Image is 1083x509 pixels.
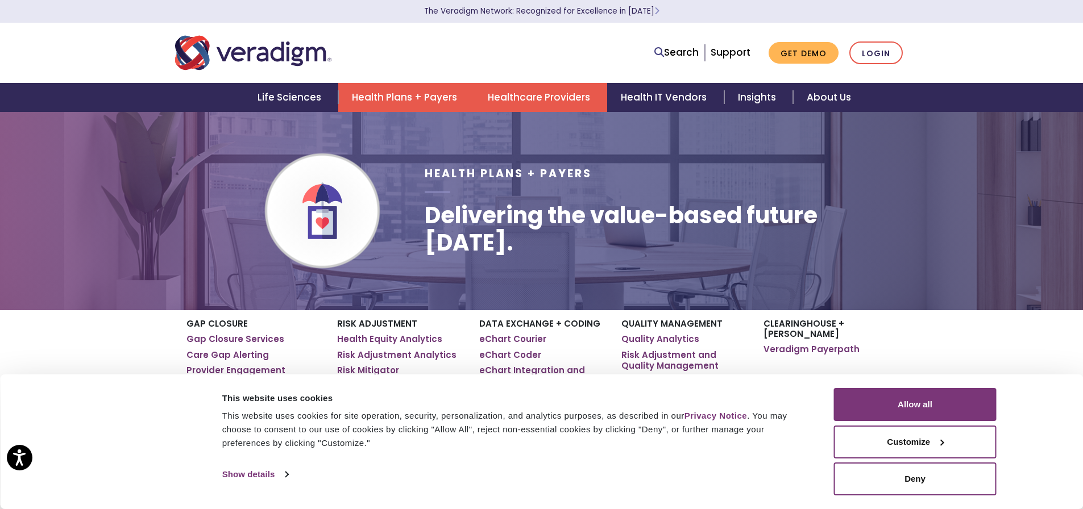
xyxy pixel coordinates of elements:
a: Health Plans + Payers [338,83,474,112]
div: This website uses cookies [222,391,808,405]
a: Support [711,45,750,59]
a: Login [849,41,903,65]
a: eChart Integration and Analytics [479,365,604,387]
a: Healthcare Providers [474,83,607,112]
a: eChart Coder [479,349,541,361]
img: Veradigm logo [175,34,331,72]
a: eChart Courier [479,333,546,345]
a: Risk Adjustment and Quality Management [621,349,746,372]
a: Life Sciences [244,83,338,112]
span: Health Plans + Payers [425,166,592,181]
a: Gap Closure Services [186,333,284,345]
div: This website uses cookies for site operation, security, personalization, and analytics purposes, ... [222,409,808,450]
button: Allow all [834,388,997,421]
a: Quality Analytics [621,333,699,345]
a: Privacy Notice [684,411,747,420]
button: Deny [834,462,997,495]
a: Risk Mitigator [337,365,399,376]
a: Health Equity Analytics [337,333,442,345]
a: Veradigm Payerpath [764,344,860,355]
a: The Veradigm Network: Recognized for Excellence in [DATE]Learn More [424,6,659,16]
button: Customize [834,425,997,458]
a: Show details [222,466,288,483]
a: Risk Adjustment Analytics [337,349,457,361]
span: Learn More [654,6,659,16]
a: Get Demo [769,42,839,64]
a: Health IT Vendors [607,83,724,112]
a: About Us [793,83,865,112]
a: Care Gap Alerting [186,349,269,361]
a: Provider Engagement Solutions [186,365,320,387]
a: Insights [724,83,793,112]
a: Search [654,45,699,60]
h1: Delivering the value-based future [DATE]. [425,202,908,256]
